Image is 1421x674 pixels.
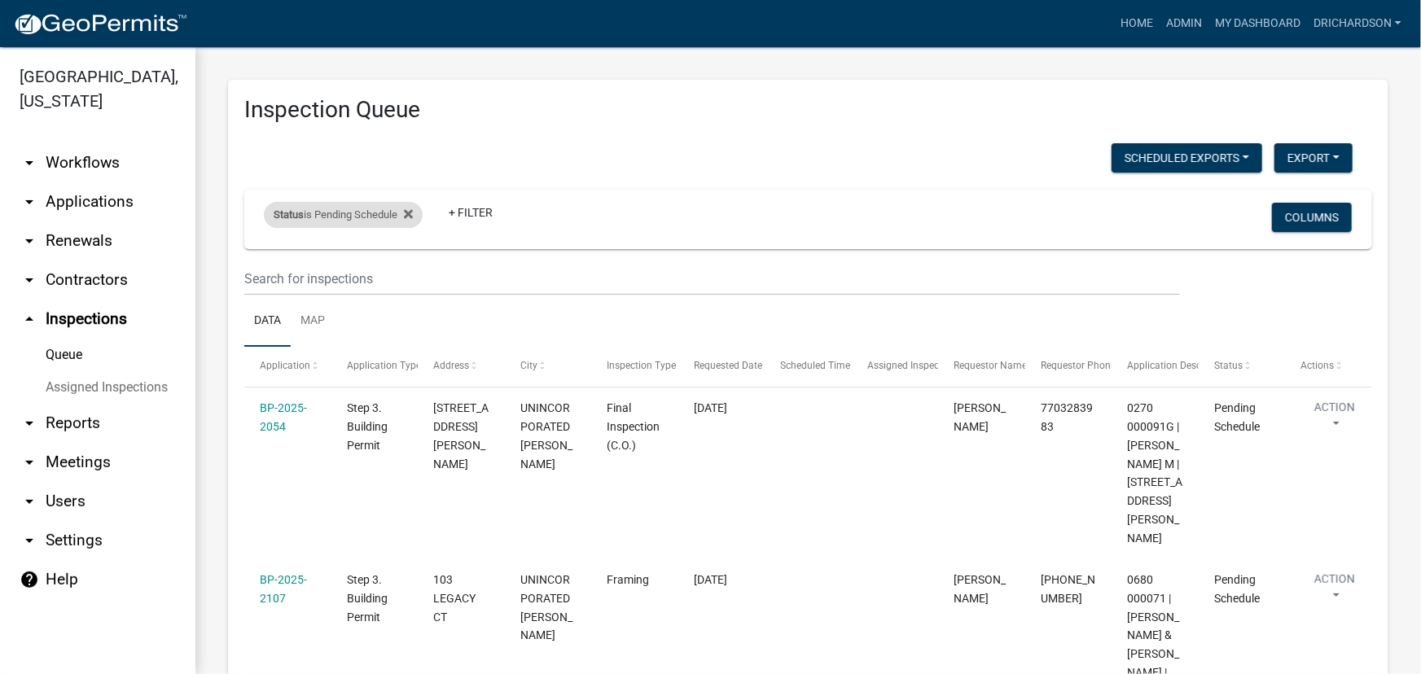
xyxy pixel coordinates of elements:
[1112,347,1199,386] datatable-header-cell: Application Description
[20,309,39,329] i: arrow_drop_up
[20,153,39,173] i: arrow_drop_down
[1301,399,1368,440] button: Action
[436,198,506,227] a: + Filter
[1199,347,1286,386] datatable-header-cell: Status
[260,360,310,371] span: Application
[433,401,489,470] span: 480 HINES RD
[1041,573,1095,605] span: 727-480-1332
[244,262,1180,295] input: Search for inspections
[1041,401,1093,433] span: 7703283983
[274,208,304,221] span: Status
[1272,203,1352,232] button: Columns
[244,295,291,348] a: Data
[244,347,331,386] datatable-header-cell: Application
[505,347,592,386] datatable-header-cell: City
[20,492,39,511] i: arrow_drop_down
[20,192,39,212] i: arrow_drop_down
[20,570,39,589] i: help
[1214,401,1260,433] span: Pending Schedule
[1214,360,1243,371] span: Status
[591,347,678,386] datatable-header-cell: Inspection Type
[1128,360,1230,371] span: Application Description
[244,96,1372,124] h3: Inspection Queue
[1160,8,1208,39] a: Admin
[780,360,850,371] span: Scheduled Time
[20,453,39,472] i: arrow_drop_down
[20,231,39,251] i: arrow_drop_down
[260,573,307,605] a: BP-2025-2107
[1128,401,1183,544] span: 0270 000091G | BROWN TINA M | 480 HINES RD
[520,573,572,641] span: UNINCORPORATED TROUP
[1025,347,1112,386] datatable-header-cell: Requestor Phone
[1214,573,1260,605] span: Pending Schedule
[954,401,1006,433] span: Jim Veitch
[607,360,676,371] span: Inspection Type
[20,531,39,550] i: arrow_drop_down
[1114,8,1160,39] a: Home
[607,573,649,586] span: Framing
[433,360,469,371] span: Address
[520,360,537,371] span: City
[347,360,421,371] span: Application Type
[694,573,727,586] span: 10/13/2025
[418,347,505,386] datatable-header-cell: Address
[1307,8,1408,39] a: drichardson
[520,401,572,470] span: UNINCORPORATED TROUP
[607,401,660,452] span: Final Inspection (C.O.)
[694,401,727,414] span: 10/13/2025
[765,347,852,386] datatable-header-cell: Scheduled Time
[1208,8,1307,39] a: My Dashboard
[331,347,419,386] datatable-header-cell: Application Type
[867,360,951,371] span: Assigned Inspector
[852,347,939,386] datatable-header-cell: Assigned Inspector
[1041,360,1116,371] span: Requestor Phone
[1301,360,1335,371] span: Actions
[1285,347,1372,386] datatable-header-cell: Actions
[1301,571,1368,611] button: Action
[954,573,1006,605] span: Richard Schwartz
[694,360,762,371] span: Requested Date
[20,414,39,433] i: arrow_drop_down
[954,360,1027,371] span: Requestor Name
[347,401,388,452] span: Step 3. Building Permit
[433,573,476,624] span: 103 LEGACY CT
[347,573,388,624] span: Step 3. Building Permit
[20,270,39,290] i: arrow_drop_down
[291,295,335,348] a: Map
[1112,143,1262,173] button: Scheduled Exports
[678,347,765,386] datatable-header-cell: Requested Date
[938,347,1025,386] datatable-header-cell: Requestor Name
[264,202,423,228] div: is Pending Schedule
[260,401,307,433] a: BP-2025-2054
[1274,143,1353,173] button: Export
